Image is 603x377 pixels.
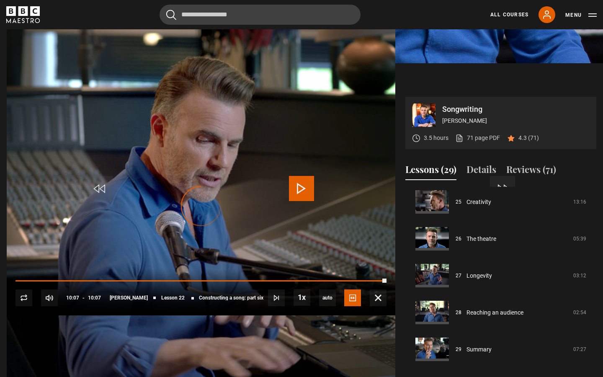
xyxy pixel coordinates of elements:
[319,289,336,306] div: Current quality: 720p
[466,198,491,207] a: Creativity
[88,290,101,305] span: 10:07
[82,295,85,301] span: -
[7,97,395,315] video-js: Video Player
[268,289,285,306] button: Next Lesson
[199,295,263,300] span: Constructing a song: part six
[466,271,492,280] a: Longevity
[424,134,448,142] p: 3.5 hours
[294,289,310,306] button: Playback Rate
[442,116,590,125] p: [PERSON_NAME]
[455,134,500,142] a: 71 page PDF
[442,106,590,113] p: Songwriting
[466,163,496,180] button: Details
[565,11,597,19] button: Toggle navigation
[161,295,185,300] span: Lesson 22
[466,345,492,354] a: Summary
[166,10,176,20] button: Submit the search query
[15,280,387,282] div: Progress Bar
[15,289,32,306] button: Replay
[319,289,336,306] span: auto
[370,289,387,306] button: Fullscreen
[518,134,539,142] p: 4.3 (71)
[41,289,58,306] button: Mute
[344,289,361,306] button: Captions
[490,11,528,18] a: All Courses
[466,235,496,243] a: The theatre
[160,5,361,25] input: Search
[110,295,148,300] span: [PERSON_NAME]
[405,163,456,180] button: Lessons (29)
[6,6,40,23] svg: BBC Maestro
[506,163,556,180] button: Reviews (71)
[466,308,523,317] a: Reaching an audience
[66,290,79,305] span: 10:07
